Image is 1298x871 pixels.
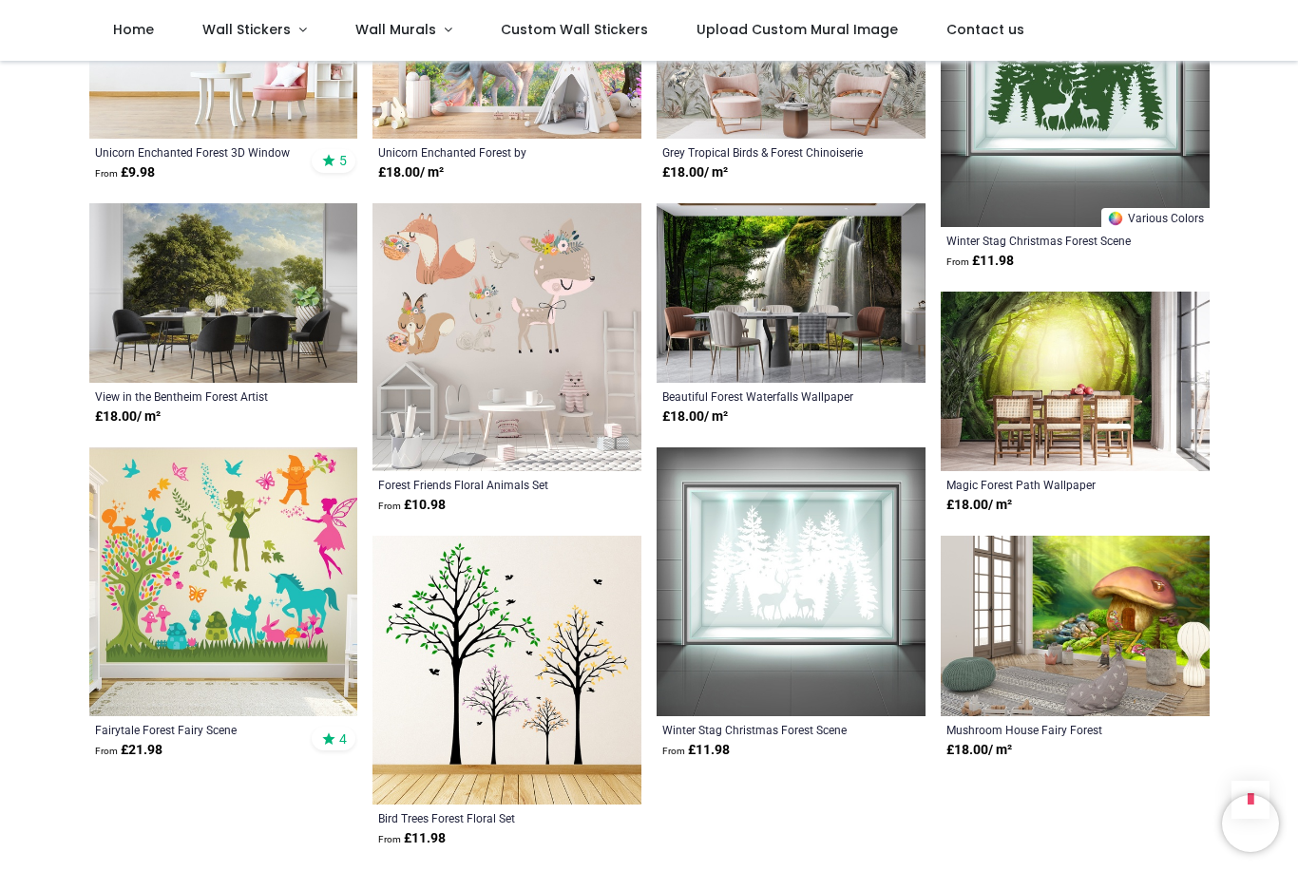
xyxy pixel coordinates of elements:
a: View in the Bentheim Forest Artist [PERSON_NAME] [95,388,301,404]
span: Wall Murals [355,20,436,39]
span: From [662,746,685,756]
strong: £ 10.98 [378,496,446,515]
strong: £ 11.98 [378,829,446,848]
span: Home [113,20,154,39]
a: Winter Stag Christmas Forest Scene Frosted Window Sticker [662,722,869,737]
iframe: Brevo live chat [1222,795,1279,852]
a: Mushroom House Fairy Forest Wallpaper [946,722,1153,737]
span: From [378,501,401,511]
img: Magic Forest Path Wall Mural Wallpaper [941,292,1210,471]
a: Various Colors [1101,208,1210,227]
span: 5 [339,152,347,169]
strong: £ 18.00 / m² [95,407,161,426]
strong: £ 11.98 [662,741,730,760]
strong: £ 18.00 / m² [946,496,1012,515]
strong: £ 18.00 / m² [378,163,444,182]
span: Custom Wall Stickers [501,20,648,39]
span: Wall Stickers [202,20,291,39]
strong: £ 9.98 [95,163,155,182]
img: Color Wheel [1107,210,1124,227]
span: Upload Custom Mural Image [697,20,898,39]
strong: £ 21.98 [95,741,162,760]
strong: £ 18.00 / m² [946,741,1012,760]
a: Magic Forest Path Wallpaper [946,477,1153,492]
img: Forest Friends Floral Animals Wall Sticker Set [372,203,641,472]
span: From [378,834,401,844]
a: Beautiful Forest Waterfalls Wallpaper [662,388,869,404]
span: From [95,168,118,179]
a: Fairytale Forest Fairy Scene [95,722,301,737]
a: Unicorn Enchanted Forest by [PERSON_NAME] [378,144,584,160]
img: Beautiful Forest Waterfalls Wall Mural Wallpaper [657,203,926,383]
img: View in the Bentheim Forest Wall Mural Artist George Andries Roth [89,203,358,383]
a: Forest Friends Floral Animals Set [378,477,584,492]
span: 4 [339,730,347,748]
strong: £ 18.00 / m² [662,163,728,182]
span: From [946,256,969,267]
strong: £ 11.98 [946,252,1014,271]
span: Contact us [946,20,1024,39]
span: From [95,746,118,756]
a: Bird Trees Forest Floral Set [378,810,584,825]
img: Fairytale Forest Fairy Wall Sticker Scene [89,447,358,716]
img: Mushroom House Fairy Forest Wall Mural Wallpaper [941,536,1210,715]
a: Winter Stag Christmas Forest Scene Window Sticker [946,233,1153,248]
img: Bird Trees Forest Floral Wall Sticker Set [372,536,641,805]
img: Winter Stag Christmas Forest Scene Frosted Window Sticker [657,447,926,716]
a: Grey Tropical Birds & Forest Chinoiserie Wallpaper [662,144,869,160]
strong: £ 18.00 / m² [662,407,728,426]
a: Unicorn Enchanted Forest 3D Window [95,144,301,160]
